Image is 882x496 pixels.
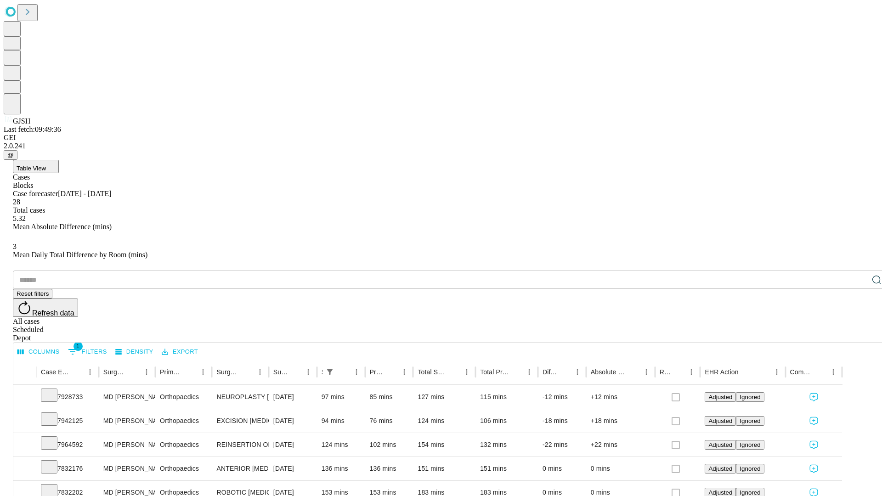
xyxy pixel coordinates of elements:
[7,152,14,158] span: @
[41,368,70,376] div: Case Epic Id
[418,433,471,457] div: 154 mins
[302,366,315,378] button: Menu
[84,366,96,378] button: Menu
[160,368,183,376] div: Primary Service
[4,150,17,160] button: @
[827,366,840,378] button: Menu
[740,366,752,378] button: Sort
[140,366,153,378] button: Menu
[273,457,312,480] div: [DATE]
[672,366,685,378] button: Sort
[18,437,32,453] button: Expand
[418,368,447,376] div: Total Scheduled Duration
[591,433,650,457] div: +22 mins
[13,190,58,197] span: Case forecaster
[216,457,264,480] div: ANTERIOR [MEDICAL_DATA] TOTAL HIP
[398,366,411,378] button: Menu
[640,366,653,378] button: Menu
[17,290,49,297] span: Reset filters
[160,433,207,457] div: Orthopaedics
[41,433,94,457] div: 7964592
[770,366,783,378] button: Menu
[814,366,827,378] button: Sort
[241,366,254,378] button: Sort
[323,366,336,378] button: Show filters
[480,457,533,480] div: 151 mins
[322,409,361,433] div: 94 mins
[660,368,672,376] div: Resolved in EHR
[337,366,350,378] button: Sort
[32,309,74,317] span: Refresh data
[740,465,760,472] span: Ignored
[740,417,760,424] span: Ignored
[543,457,582,480] div: 0 mins
[591,457,650,480] div: 0 mins
[18,389,32,406] button: Expand
[708,489,732,496] span: Adjusted
[705,368,738,376] div: EHR Action
[418,457,471,480] div: 151 mins
[216,385,264,409] div: NEUROPLASTY [MEDICAL_DATA] AT [GEOGRAPHIC_DATA]
[460,366,473,378] button: Menu
[736,464,764,473] button: Ignored
[41,409,94,433] div: 7942125
[66,344,109,359] button: Show filters
[159,345,200,359] button: Export
[418,385,471,409] div: 127 mins
[103,368,126,376] div: Surgeon Name
[13,198,20,206] span: 28
[370,433,409,457] div: 102 mins
[216,433,264,457] div: REINSERTION OF RUPTURED BICEP OR TRICEP TENDON DISTAL
[591,385,650,409] div: +12 mins
[216,409,264,433] div: EXCISION [MEDICAL_DATA] WRIST
[543,368,557,376] div: Difference
[322,368,322,376] div: Scheduled In Room Duration
[103,457,151,480] div: MD [PERSON_NAME] [PERSON_NAME]
[558,366,571,378] button: Sort
[322,433,361,457] div: 124 mins
[160,409,207,433] div: Orthopaedics
[480,368,509,376] div: Total Predicted Duration
[523,366,536,378] button: Menu
[216,368,239,376] div: Surgery Name
[370,457,409,480] div: 136 mins
[571,366,584,378] button: Menu
[736,440,764,450] button: Ignored
[370,409,409,433] div: 76 mins
[160,385,207,409] div: Orthopaedics
[705,440,736,450] button: Adjusted
[18,461,32,477] button: Expand
[18,413,32,429] button: Expand
[447,366,460,378] button: Sort
[736,392,764,402] button: Ignored
[740,489,760,496] span: Ignored
[41,457,94,480] div: 7832176
[160,457,207,480] div: Orthopaedics
[103,385,151,409] div: MD [PERSON_NAME] [PERSON_NAME]
[740,394,760,400] span: Ignored
[480,385,533,409] div: 115 mins
[705,392,736,402] button: Adjusted
[41,385,94,409] div: 7928733
[543,433,582,457] div: -22 mins
[273,409,312,433] div: [DATE]
[4,125,61,133] span: Last fetch: 09:49:36
[350,366,363,378] button: Menu
[13,160,59,173] button: Table View
[708,465,732,472] span: Adjusted
[273,433,312,457] div: [DATE]
[370,368,384,376] div: Predicted In Room Duration
[370,385,409,409] div: 85 mins
[127,366,140,378] button: Sort
[543,385,582,409] div: -12 mins
[740,441,760,448] span: Ignored
[58,190,111,197] span: [DATE] - [DATE]
[627,366,640,378] button: Sort
[790,368,813,376] div: Comments
[708,441,732,448] span: Adjusted
[385,366,398,378] button: Sort
[510,366,523,378] button: Sort
[71,366,84,378] button: Sort
[113,345,156,359] button: Density
[480,409,533,433] div: 106 mins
